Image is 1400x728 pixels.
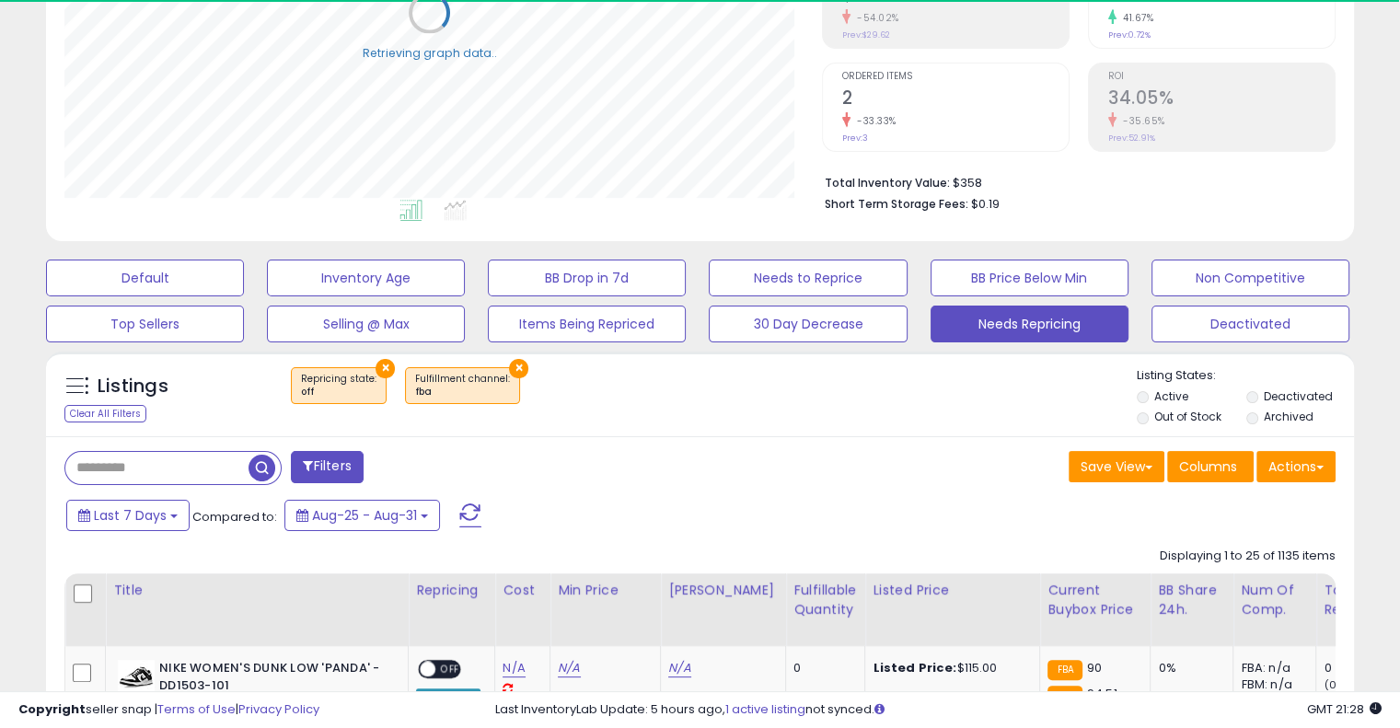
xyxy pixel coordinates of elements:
button: Items Being Repriced [488,306,686,342]
span: 2025-09-8 21:28 GMT [1307,700,1382,718]
span: OFF [435,662,465,677]
button: Inventory Age [267,260,465,296]
span: Aug-25 - Aug-31 [312,506,417,525]
span: Columns [1179,457,1237,476]
span: Ordered Items [842,72,1069,82]
div: Total Rev. [1324,581,1391,619]
div: BB Share 24h. [1158,581,1225,619]
h2: 2 [842,87,1069,112]
label: Active [1154,388,1188,404]
span: $0.19 [971,195,1000,213]
b: Listed Price: [873,659,956,676]
li: $358 [825,170,1322,192]
button: × [509,359,528,378]
div: [PERSON_NAME] [668,581,778,600]
button: BB Price Below Min [931,260,1128,296]
span: Repricing state : [301,372,376,399]
div: Listed Price [873,581,1032,600]
button: × [376,359,395,378]
span: Compared to: [192,508,277,526]
small: -54.02% [850,11,899,25]
div: Num of Comp. [1241,581,1308,619]
small: Prev: 3 [842,133,868,144]
button: Non Competitive [1151,260,1349,296]
div: Repricing [416,581,487,600]
button: Filters [291,451,363,483]
label: Deactivated [1263,388,1332,404]
h2: 34.05% [1108,87,1335,112]
button: Default [46,260,244,296]
div: Retrieving graph data.. [363,44,497,61]
a: Privacy Policy [238,700,319,718]
div: FBA: n/a [1241,660,1302,676]
b: Total Inventory Value: [825,175,950,191]
div: 0 [1324,660,1398,676]
div: Cost [503,581,542,600]
small: 41.67% [1117,11,1153,25]
a: N/A [558,659,580,677]
button: Actions [1256,451,1336,482]
b: NIKE WOMEN'S DUNK LOW 'PANDA' - DD1503-101 [159,660,383,699]
button: Last 7 Days [66,500,190,531]
p: Listing States: [1137,367,1354,385]
small: Prev: 52.91% [1108,133,1155,144]
span: Fulfillment channel : [415,372,510,399]
div: Title [113,581,400,600]
span: Last 7 Days [94,506,167,525]
div: Fulfillable Quantity [793,581,857,619]
strong: Copyright [18,700,86,718]
a: N/A [668,659,690,677]
div: Current Buybox Price [1047,581,1142,619]
div: off [301,386,376,399]
small: FBA [1047,660,1082,680]
h5: Listings [98,374,168,399]
div: Min Price [558,581,653,600]
div: seller snap | | [18,701,319,719]
div: 0% [1158,660,1219,676]
button: Aug-25 - Aug-31 [284,500,440,531]
button: Needs Repricing [931,306,1128,342]
button: Needs to Reprice [709,260,907,296]
small: -33.33% [850,114,897,128]
small: Prev: $29.62 [842,29,890,40]
a: 1 active listing [725,700,805,718]
small: Prev: 0.72% [1108,29,1151,40]
button: BB Drop in 7d [488,260,686,296]
label: Out of Stock [1154,409,1221,424]
span: ROI [1108,72,1335,82]
button: 30 Day Decrease [709,306,907,342]
div: $115.00 [873,660,1025,676]
div: 0 [793,660,850,676]
a: N/A [503,659,525,677]
button: Selling @ Max [267,306,465,342]
div: Clear All Filters [64,405,146,422]
button: Top Sellers [46,306,244,342]
div: Displaying 1 to 25 of 1135 items [1160,548,1336,565]
label: Archived [1263,409,1313,424]
div: fba [415,386,510,399]
small: -35.65% [1117,114,1165,128]
img: 41+9h7Myw2L._SL40_.jpg [118,660,155,697]
button: Save View [1069,451,1164,482]
button: Deactivated [1151,306,1349,342]
button: Columns [1167,451,1254,482]
b: Short Term Storage Fees: [825,196,968,212]
div: Last InventoryLab Update: 5 hours ago, not synced. [495,701,1382,719]
a: Terms of Use [157,700,236,718]
span: 90 [1087,659,1102,676]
